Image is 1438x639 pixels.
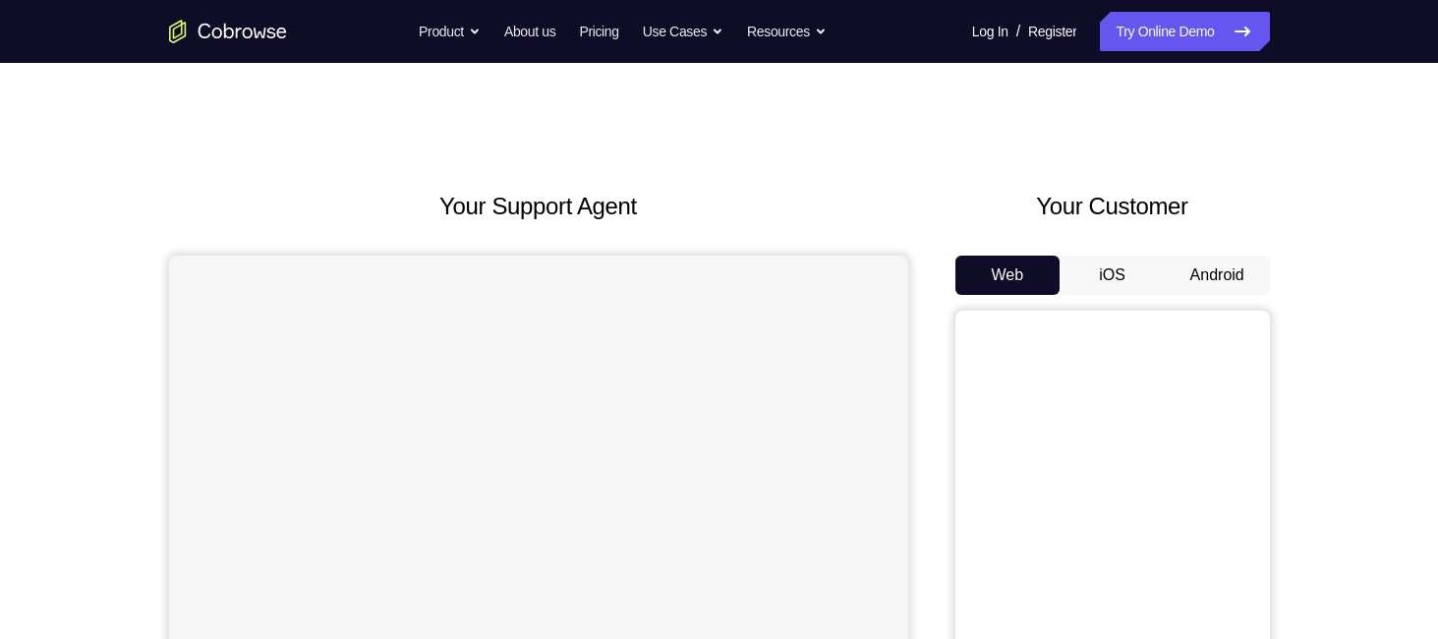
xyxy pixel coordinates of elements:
a: Go to the home page [169,20,287,43]
h2: Your Support Agent [169,189,908,224]
a: Pricing [579,12,618,51]
button: iOS [1060,256,1165,295]
a: Try Online Demo [1100,12,1269,51]
span: / [1016,20,1020,43]
a: Log In [972,12,1008,51]
h2: Your Customer [955,189,1270,224]
button: Resources [747,12,827,51]
button: Use Cases [643,12,723,51]
a: About us [504,12,555,51]
button: Product [419,12,481,51]
button: Android [1165,256,1270,295]
a: Register [1028,12,1076,51]
button: Web [955,256,1061,295]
